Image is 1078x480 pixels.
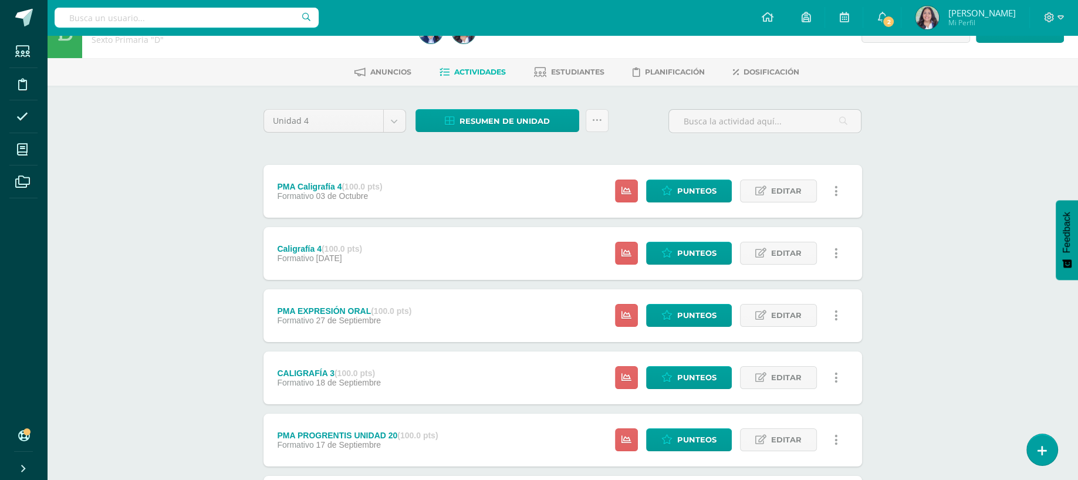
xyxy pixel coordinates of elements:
[882,15,895,28] span: 2
[55,8,319,28] input: Busca un usuario...
[551,67,604,76] span: Estudiantes
[370,67,411,76] span: Anuncios
[277,191,313,201] span: Formativo
[1056,200,1078,280] button: Feedback - Mostrar encuesta
[915,6,939,29] img: e27adc6703b1afc23c70ebe5807cf627.png
[316,378,381,387] span: 18 de Septiembre
[534,63,604,82] a: Estudiantes
[1062,212,1072,253] span: Feedback
[669,110,861,133] input: Busca la actividad aquí...
[733,63,799,82] a: Dosificación
[342,182,382,191] strong: (100.0 pts)
[677,180,717,202] span: Punteos
[316,253,342,263] span: [DATE]
[277,378,313,387] span: Formativo
[771,367,802,388] span: Editar
[677,429,717,451] span: Punteos
[277,369,381,378] div: CALIGRAFÍA 3
[92,34,405,45] div: Sexto Primaria 'D'
[277,316,313,325] span: Formativo
[354,63,411,82] a: Anuncios
[459,110,550,132] span: Resumen de unidad
[646,304,732,327] a: Punteos
[646,428,732,451] a: Punteos
[277,253,313,263] span: Formativo
[277,431,438,440] div: PMA PROGRENTIS UNIDAD 20
[316,191,369,201] span: 03 de Octubre
[415,109,579,132] a: Resumen de unidad
[371,306,411,316] strong: (100.0 pts)
[264,110,405,132] a: Unidad 4
[277,244,362,253] div: Caligrafía 4
[948,7,1015,19] span: [PERSON_NAME]
[277,182,382,191] div: PMA Caligrafía 4
[744,67,799,76] span: Dosificación
[677,305,717,326] span: Punteos
[397,431,438,440] strong: (100.0 pts)
[645,67,705,76] span: Planificación
[316,316,381,325] span: 27 de Septiembre
[334,369,375,378] strong: (100.0 pts)
[277,306,411,316] div: PMA EXPRESIÓN ORAL
[646,180,732,202] a: Punteos
[771,242,802,264] span: Editar
[677,242,717,264] span: Punteos
[677,367,717,388] span: Punteos
[454,67,506,76] span: Actividades
[646,366,732,389] a: Punteos
[316,440,381,449] span: 17 de Septiembre
[273,110,374,132] span: Unidad 4
[771,180,802,202] span: Editar
[771,305,802,326] span: Editar
[771,429,802,451] span: Editar
[646,242,732,265] a: Punteos
[440,63,506,82] a: Actividades
[633,63,705,82] a: Planificación
[948,18,1015,28] span: Mi Perfil
[322,244,362,253] strong: (100.0 pts)
[277,440,313,449] span: Formativo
